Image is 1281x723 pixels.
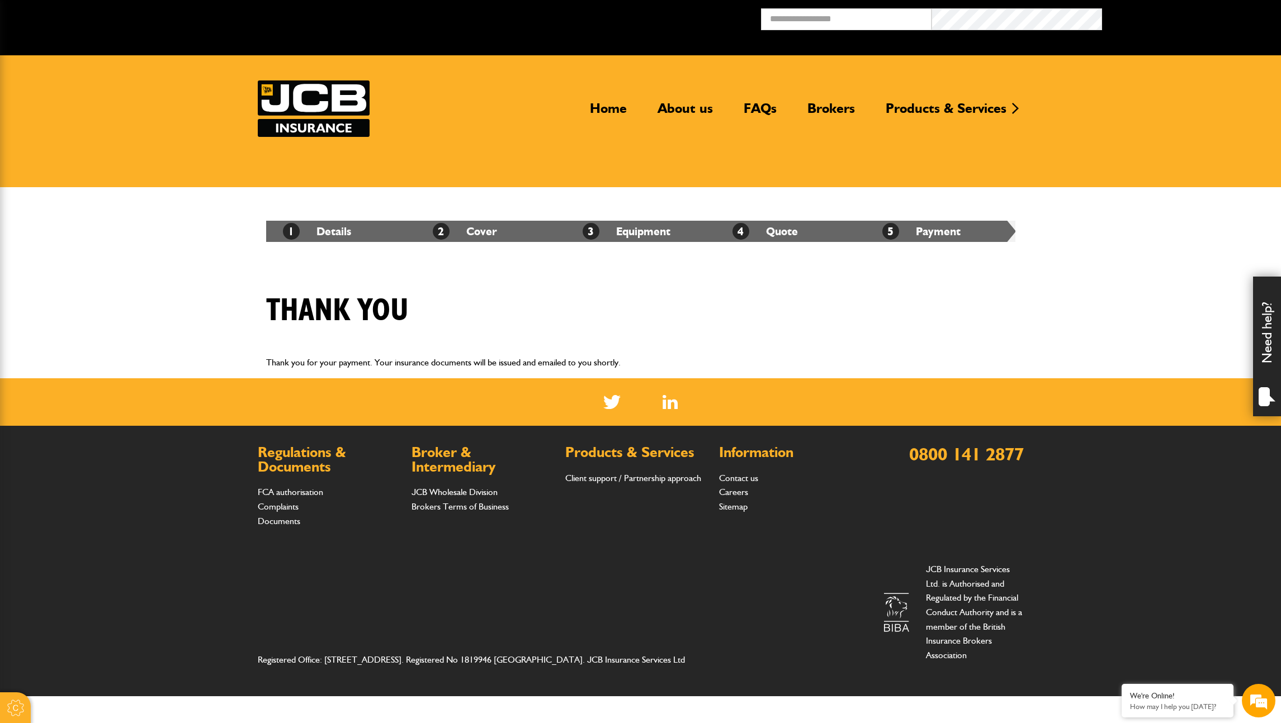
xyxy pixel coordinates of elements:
a: Brokers Terms of Business [412,501,509,512]
a: FCA authorisation [258,487,323,497]
p: JCB Insurance Services Ltd. is Authorised and Regulated by the Financial Conduct Authority and is... [926,562,1024,662]
button: Broker Login [1102,8,1273,26]
h1: Thank you [266,292,409,330]
a: 0800 141 2877 [909,443,1024,465]
li: Payment [866,221,1015,242]
a: Sitemap [719,501,748,512]
a: 2Cover [433,225,497,238]
p: Thank you for your payment. Your insurance documents will be issued and emailed to you shortly. [266,355,1015,370]
span: 2 [433,223,450,240]
a: 4Quote [732,225,798,238]
div: Need help? [1253,277,1281,416]
h2: Products & Services [565,445,708,460]
a: JCB Insurance Services [258,80,370,137]
p: How may I help you today? [1130,702,1225,711]
h2: Information [719,445,862,460]
a: 1Details [283,225,351,238]
a: JCB Wholesale Division [412,487,498,497]
a: Brokers [799,100,863,126]
a: Client support / Partnership approach [565,473,701,483]
span: 4 [732,223,749,240]
span: 5 [882,223,899,240]
h2: Broker & Intermediary [412,445,554,474]
a: Products & Services [877,100,1015,126]
a: LinkedIn [663,395,678,409]
h2: Regulations & Documents [258,445,400,474]
address: Registered Office: [STREET_ADDRESS]. Registered No 1819946 [GEOGRAPHIC_DATA]. JCB Insurance Servi... [258,653,709,667]
a: FAQs [735,100,785,126]
img: JCB Insurance Services logo [258,80,370,137]
span: 1 [283,223,300,240]
a: Careers [719,487,748,497]
a: Documents [258,516,300,526]
img: Twitter [603,395,621,409]
img: Linked In [663,395,678,409]
div: We're Online! [1130,691,1225,701]
span: 3 [583,223,599,240]
a: Home [582,100,635,126]
a: Complaints [258,501,299,512]
a: 3Equipment [583,225,670,238]
a: Contact us [719,473,758,483]
a: About us [649,100,721,126]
